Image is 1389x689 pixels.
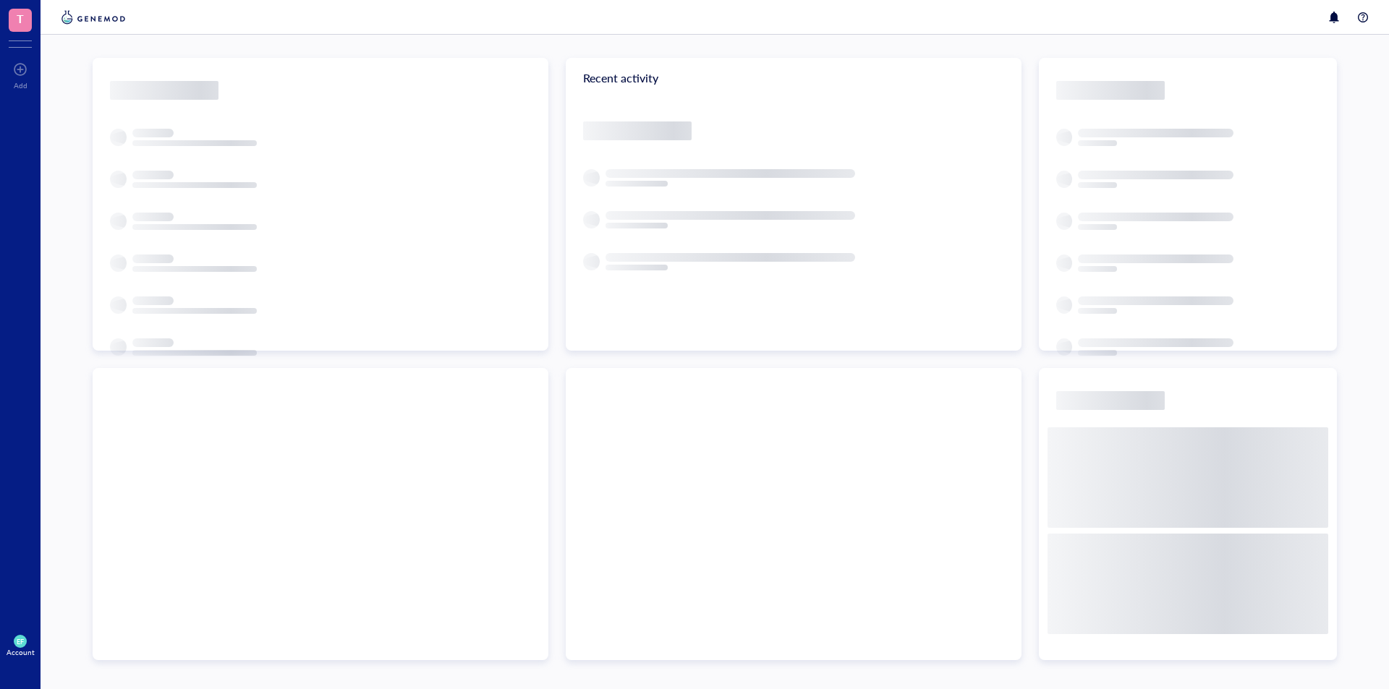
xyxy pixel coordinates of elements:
[14,81,27,90] div: Add
[58,9,129,26] img: genemod-logo
[566,58,1021,98] div: Recent activity
[7,648,35,656] div: Account
[17,9,24,27] span: T
[17,638,25,646] span: EF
